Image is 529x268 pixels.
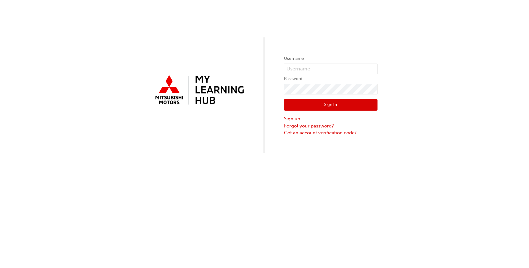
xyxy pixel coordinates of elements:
label: Username [284,55,378,62]
button: Sign In [284,99,378,111]
a: Forgot your password? [284,122,378,130]
input: Username [284,64,378,74]
a: Got an account verification code? [284,129,378,136]
img: mmal [152,73,245,108]
a: Sign up [284,115,378,122]
label: Password [284,75,378,83]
